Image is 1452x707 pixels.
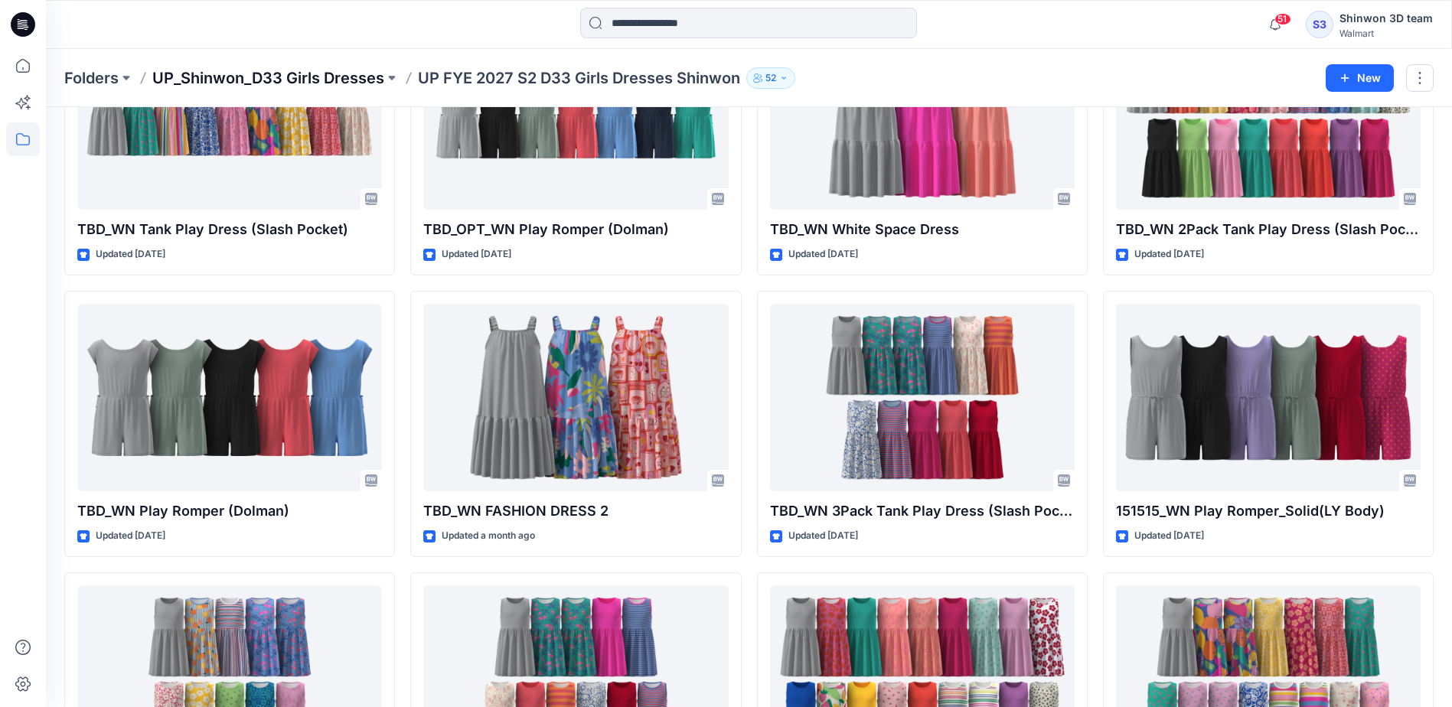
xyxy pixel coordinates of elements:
[442,528,535,544] p: Updated a month ago
[1116,500,1421,522] p: 151515_WN Play Romper_Solid(LY Body)
[1116,22,1421,210] a: TBD_WN 2Pack Tank Play Dress (Slash Pocket)
[96,528,165,544] p: Updated [DATE]
[418,67,740,89] p: UP FYE 2027 S2 D33 Girls Dresses Shinwon
[788,246,858,262] p: Updated [DATE]
[423,22,728,210] a: TBD_OPT_WN Play Romper (Dolman)
[423,304,728,491] a: TBD_WN FASHION DRESS 2
[1116,219,1421,240] p: TBD_WN 2Pack Tank Play Dress (Slash Pocket)
[1274,13,1291,25] span: 51
[1134,528,1204,544] p: Updated [DATE]
[746,67,795,89] button: 52
[423,219,728,240] p: TBD_OPT_WN Play Romper (Dolman)
[442,246,511,262] p: Updated [DATE]
[423,500,728,522] p: TBD_WN FASHION DRESS 2
[770,219,1075,240] p: TBD_WN White Space Dress
[1339,9,1433,28] div: Shinwon 3D team
[152,67,384,89] a: UP_Shinwon_D33 Girls Dresses
[1339,28,1433,39] div: Walmart
[770,304,1075,491] a: TBD_WN 3Pack Tank Play Dress (Slash Pocket)
[788,528,858,544] p: Updated [DATE]
[77,22,382,210] a: TBD_WN Tank Play Dress (Slash Pocket)
[770,500,1075,522] p: TBD_WN 3Pack Tank Play Dress (Slash Pocket)
[1326,64,1394,92] button: New
[1134,246,1204,262] p: Updated [DATE]
[1306,11,1333,38] div: S3
[77,219,382,240] p: TBD_WN Tank Play Dress (Slash Pocket)
[64,67,119,89] a: Folders
[77,304,382,491] a: TBD_WN Play Romper (Dolman)
[96,246,165,262] p: Updated [DATE]
[765,70,776,86] p: 52
[770,22,1075,210] a: TBD_WN White Space Dress
[77,500,382,522] p: TBD_WN Play Romper (Dolman)
[1116,304,1421,491] a: 151515_WN Play Romper_Solid(LY Body)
